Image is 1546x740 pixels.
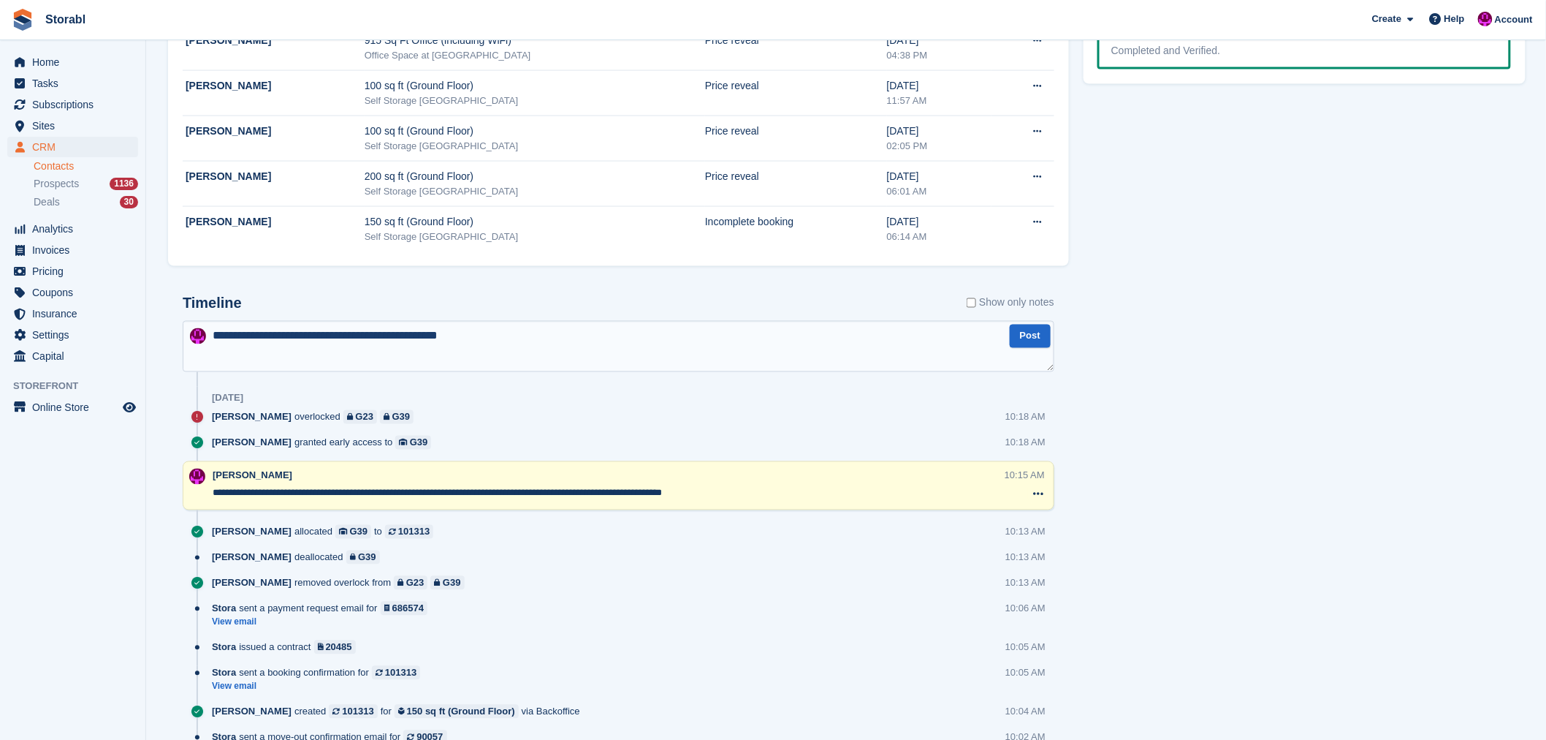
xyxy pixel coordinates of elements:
[365,230,705,244] div: Self Storage [GEOGRAPHIC_DATA]
[34,195,138,210] a: Deals 30
[365,78,705,94] div: 100 sq ft (Ground Floor)
[32,240,120,260] span: Invoices
[1005,705,1046,719] div: 10:04 AM
[365,48,705,63] div: Office Space at [GEOGRAPHIC_DATA]
[365,33,705,48] div: 915 Sq Ft Office (including WiFi)
[1005,641,1046,654] div: 10:05 AM
[212,616,435,629] a: View email
[967,295,976,311] input: Show only notes
[1005,551,1046,565] div: 10:13 AM
[34,159,138,173] a: Contacts
[7,52,138,72] a: menu
[32,137,120,157] span: CRM
[7,397,138,418] a: menu
[887,33,991,48] div: [DATE]
[1005,469,1045,483] div: 10:15 AM
[13,379,145,393] span: Storefront
[1005,436,1046,450] div: 10:18 AM
[358,551,376,565] div: G39
[7,346,138,366] a: menu
[410,436,428,450] div: G39
[183,295,242,312] h2: Timeline
[1005,602,1046,616] div: 10:06 AM
[705,78,887,94] div: Price reveal
[1495,12,1533,27] span: Account
[212,705,587,719] div: created for via Backoffice
[329,705,377,719] a: 101313
[32,261,120,282] span: Pricing
[967,295,1054,311] label: Show only notes
[407,705,515,719] div: 150 sq ft (Ground Floor)
[887,48,991,63] div: 04:38 PM
[7,94,138,115] a: menu
[314,641,356,654] a: 20485
[887,184,991,199] div: 06:01 AM
[1005,525,1046,539] div: 10:13 AM
[32,73,120,94] span: Tasks
[380,410,414,424] a: G39
[121,399,138,416] a: Preview store
[212,576,472,590] div: removed overlock from
[326,641,352,654] div: 20485
[7,137,138,157] a: menu
[212,436,292,450] span: [PERSON_NAME]
[887,94,991,108] div: 11:57 AM
[365,94,705,108] div: Self Storage [GEOGRAPHIC_DATA]
[32,346,120,366] span: Capital
[7,73,138,94] a: menu
[212,551,387,565] div: deallocated
[32,303,120,324] span: Insurance
[887,124,991,139] div: [DATE]
[1478,12,1493,26] img: Helen Morton
[32,116,120,136] span: Sites
[212,666,236,680] span: Stora
[395,436,431,450] a: G39
[212,436,438,450] div: granted early access to
[342,705,373,719] div: 101313
[32,397,120,418] span: Online Store
[212,681,427,693] a: View email
[346,551,380,565] a: G39
[190,328,206,344] img: Helen Morton
[212,410,292,424] span: [PERSON_NAME]
[186,214,365,230] div: [PERSON_NAME]
[394,576,427,590] a: G23
[1005,666,1046,680] div: 10:05 AM
[213,470,292,481] span: [PERSON_NAME]
[356,410,374,424] div: G23
[343,410,377,424] a: G23
[705,124,887,139] div: Price reveal
[350,525,368,539] div: G39
[212,576,292,590] span: [PERSON_NAME]
[32,94,120,115] span: Subscriptions
[32,52,120,72] span: Home
[392,410,411,424] div: G39
[186,169,365,184] div: [PERSON_NAME]
[34,177,79,191] span: Prospects
[7,325,138,345] a: menu
[212,410,421,424] div: overlocked
[887,139,991,154] div: 02:05 PM
[32,219,120,239] span: Analytics
[365,139,705,154] div: Self Storage [GEOGRAPHIC_DATA]
[212,393,243,404] div: [DATE]
[186,124,365,139] div: [PERSON_NAME]
[110,178,138,190] div: 1136
[212,525,441,539] div: allocated to
[34,176,138,192] a: Prospects 1136
[120,196,138,208] div: 30
[7,116,138,136] a: menu
[398,525,430,539] div: 101313
[7,282,138,303] a: menu
[372,666,420,680] a: 101313
[212,602,236,616] span: Stora
[1010,325,1051,349] button: Post
[705,169,887,184] div: Price reveal
[430,576,464,590] a: G39
[392,602,424,616] div: 686574
[212,551,292,565] span: [PERSON_NAME]
[1444,12,1465,26] span: Help
[7,219,138,239] a: menu
[385,666,416,680] div: 101313
[7,240,138,260] a: menu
